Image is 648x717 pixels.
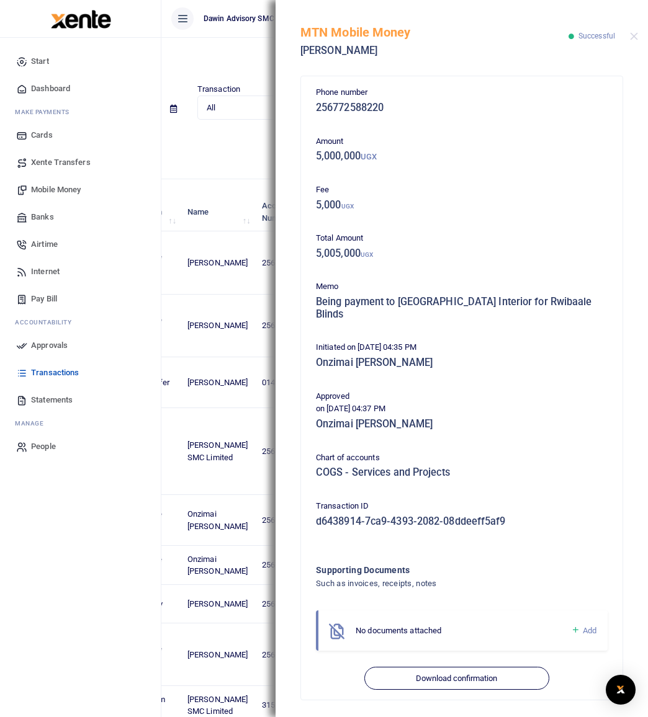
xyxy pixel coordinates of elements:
[316,86,608,99] p: Phone number
[262,515,315,525] span: 256780391489
[364,667,549,690] button: Download confirmation
[361,251,373,258] small: UGX
[187,258,248,267] span: [PERSON_NAME]
[262,447,315,456] span: 256780378975
[341,203,354,210] small: UGX
[262,378,323,387] span: 01491158563930
[10,231,151,258] a: Airtime
[31,156,91,169] span: Xente Transfers
[10,122,151,149] a: Cards
[316,403,608,416] p: on [DATE] 04:37 PM
[583,626,596,635] span: Add
[578,32,615,40] span: Successful
[31,82,70,95] span: Dashboard
[316,563,557,577] h4: Supporting Documents
[316,515,608,528] h5: d6438914-7ca9-4393-2082-08ddeeff5af9
[262,700,279,710] span: 3155
[10,414,151,433] li: M
[262,321,315,330] span: 256772588220
[21,420,44,427] span: anage
[571,623,596,638] a: Add
[300,25,569,40] h5: MTN Mobile Money
[262,650,315,659] span: 256780378975
[316,452,608,465] p: Chart of accounts
[316,418,608,430] h5: Onzimai [PERSON_NAME]
[31,238,58,251] span: Airtime
[262,599,315,608] span: 256758304500
[254,193,330,231] th: Account Number: activate to sort column ascending
[316,466,608,479] h5: COGS - Services and Projects
[316,199,608,212] h5: 5,000
[10,433,151,460] a: People
[187,650,248,659] span: [PERSON_NAME]
[199,13,306,24] span: Dawin Advisory SMC Limited
[51,10,111,29] img: logo-large
[197,83,240,96] label: Transaction
[187,440,248,462] span: [PERSON_NAME] SMC Limited
[10,386,151,414] a: Statements
[187,599,248,608] span: [PERSON_NAME]
[187,695,248,716] span: [PERSON_NAME] SMC Limited
[316,500,608,513] p: Transaction ID
[316,341,608,354] p: Initiated on [DATE] 04:35 PM
[181,193,255,231] th: Name: activate to sort column ascending
[119,378,169,387] span: Bank Transfer
[31,440,56,453] span: People
[316,577,557,590] h4: Such as invoices, receipts, notes
[316,280,608,293] p: Memo
[10,332,151,359] a: Approvals
[207,102,320,114] span: All
[187,509,248,531] span: Onzimai [PERSON_NAME]
[10,102,151,122] li: M
[316,184,608,197] p: Fee
[10,258,151,285] a: Internet
[50,14,111,23] a: logo-small logo-large logo-large
[10,359,151,386] a: Transactions
[31,211,54,223] span: Banks
[316,232,608,245] p: Total Amount
[300,45,569,57] h5: [PERSON_NAME]
[316,102,608,114] h5: 256772588220
[361,152,377,161] small: UGX
[262,258,315,267] span: 256772588220
[31,129,53,141] span: Cards
[356,626,441,635] span: No documents attached
[31,339,68,352] span: Approvals
[10,285,151,313] a: Pay Bill
[10,149,151,176] a: Xente Transfers
[31,184,81,196] span: Mobile Money
[187,321,248,330] span: [PERSON_NAME]
[316,150,608,163] h5: 5,000,000
[316,390,608,403] p: Approved
[21,109,70,115] span: ake Payments
[31,394,73,406] span: Statements
[31,367,79,379] span: Transactions
[31,265,60,278] span: Internet
[262,560,315,569] span: 256780391489
[31,55,49,68] span: Start
[630,32,638,40] button: Close
[31,293,57,305] span: Pay Bill
[316,135,608,148] p: Amount
[316,357,608,369] h5: Onzimai [PERSON_NAME]
[10,75,151,102] a: Dashboard
[187,378,248,387] span: [PERSON_NAME]
[24,319,71,326] span: countability
[606,675,636,705] div: Open Intercom Messenger
[10,313,151,332] li: Ac
[10,176,151,203] a: Mobile Money
[10,48,151,75] a: Start
[316,296,608,320] h5: Being payment to [GEOGRAPHIC_DATA] Interior for Rwibaale Blinds
[10,203,151,231] a: Banks
[316,247,608,260] h5: 5,005,000
[187,554,248,576] span: Onzimai [PERSON_NAME]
